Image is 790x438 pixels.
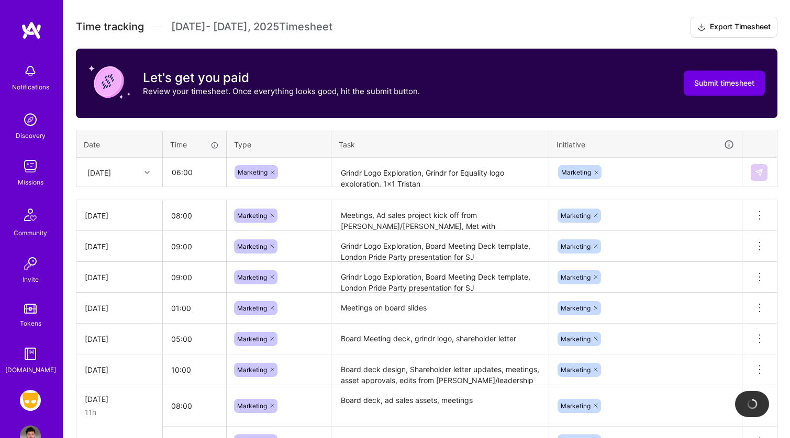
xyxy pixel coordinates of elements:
span: Submit timesheet [694,78,754,88]
img: loading [746,398,758,410]
a: Grindr: Product & Marketing [17,390,43,411]
textarea: Grindr Logo Exploration, Board Meeting Deck template, London Pride Party presentation for SJ [332,232,548,261]
div: [DATE] [85,364,154,375]
th: Type [227,131,331,158]
div: [DATE] [87,167,111,178]
span: Marketing [561,273,591,281]
input: HH:MM [163,263,226,291]
h3: Let's get you paid [143,70,420,86]
div: [DATE] [85,272,154,283]
span: Marketing [237,402,267,410]
img: bell [20,61,41,82]
span: Marketing [237,366,267,374]
input: HH:MM [163,325,226,353]
span: Marketing [237,335,267,343]
th: Task [331,131,549,158]
textarea: Board Meeting deck, grindr logo, shareholder letter [332,325,548,353]
div: Discovery [16,130,46,141]
img: Invite [20,253,41,274]
input: HH:MM [163,158,226,186]
div: Missions [18,177,43,188]
input: HH:MM [163,392,226,420]
textarea: Meetings, Ad sales project kick off from [PERSON_NAME]/[PERSON_NAME], Met with [PERSON_NAME] on G... [332,201,548,230]
textarea: Board deck design, Shareholder letter updates, meetings, asset approvals, edits from [PERSON_NAME... [332,355,548,384]
div: Invite [23,274,39,285]
th: Date [76,131,163,158]
span: [DATE] - [DATE] , 2025 Timesheet [171,20,332,33]
input: HH:MM [163,202,226,229]
div: null [751,164,769,181]
button: Submit timesheet [684,71,765,96]
span: Marketing [561,212,591,220]
span: Time tracking [76,20,144,33]
img: Community [18,202,43,227]
span: Marketing [561,243,591,250]
div: Time [170,139,219,150]
img: tokens [24,304,37,314]
span: Marketing [237,273,267,281]
textarea: Grindr Logo Exploration, Board Meeting Deck template, London Pride Party presentation for SJ [332,263,548,292]
img: logo [21,21,42,40]
img: Grindr: Product & Marketing [20,390,41,411]
p: Review your timesheet. Once everything looks good, hit the submit button. [143,86,420,97]
div: Notifications [12,82,49,93]
div: [DATE] [85,241,154,252]
i: icon Download [697,22,706,33]
textarea: Grindr Logo Exploration, Grindr for Equality logo exploration, 1x1 Tristan [332,159,548,187]
div: Community [14,227,47,238]
img: Submit [755,168,763,177]
i: icon Chevron [144,170,150,175]
span: Marketing [237,212,267,220]
span: Marketing [561,335,591,343]
textarea: Board deck, ad sales assets, meetings [332,386,548,425]
span: Marketing [561,304,591,312]
img: guide book [20,343,41,364]
div: Initiative [557,139,735,151]
input: HH:MM [163,233,226,260]
span: Marketing [237,243,267,250]
textarea: Meetings on board slides [332,294,548,322]
div: [DOMAIN_NAME] [5,364,56,375]
div: Tokens [20,318,41,329]
input: HH:MM [163,294,226,322]
button: Export Timesheet [691,17,777,38]
span: Marketing [561,168,591,176]
div: [DATE] [85,333,154,344]
span: Marketing [237,304,267,312]
div: 11h [85,407,154,418]
span: Marketing [561,366,591,374]
input: HH:MM [163,356,226,384]
img: discovery [20,109,41,130]
span: Marketing [238,168,268,176]
div: [DATE] [85,210,154,221]
div: [DATE] [85,394,154,405]
img: teamwork [20,156,41,177]
img: coin [88,61,130,103]
div: [DATE] [85,303,154,314]
span: Marketing [561,402,591,410]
